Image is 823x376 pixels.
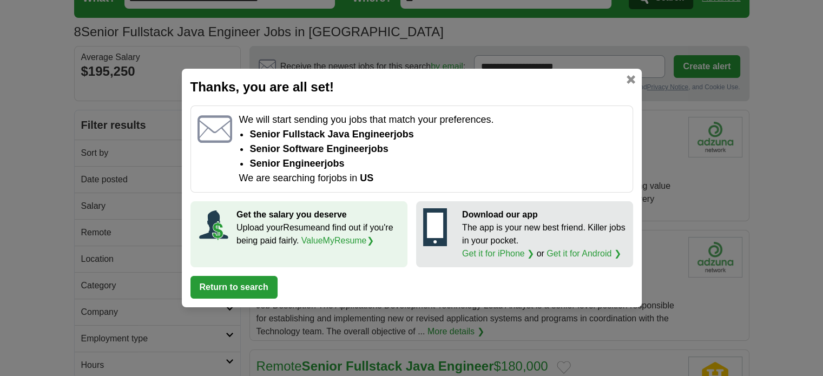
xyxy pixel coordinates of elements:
[301,236,374,245] a: ValueMyResume❯
[239,113,626,127] p: We will start sending you jobs that match your preferences.
[236,221,400,247] p: Upload your Resume and find out if you're being paid fairly.
[239,171,626,186] p: We are searching for jobs in
[190,276,278,299] button: Return to search
[462,249,534,258] a: Get it for iPhone ❯
[462,221,626,260] p: The app is your new best friend. Killer jobs in your pocket. or
[547,249,621,258] a: Get it for Android ❯
[249,142,626,156] li: senior software engineer jobs
[462,208,626,221] p: Download our app
[236,208,400,221] p: Get the salary you deserve
[249,156,626,171] li: senior engineer jobs
[190,77,633,97] h2: Thanks, you are all set!
[360,173,373,183] span: US
[249,127,626,142] li: Senior Fullstack Java Engineer jobs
